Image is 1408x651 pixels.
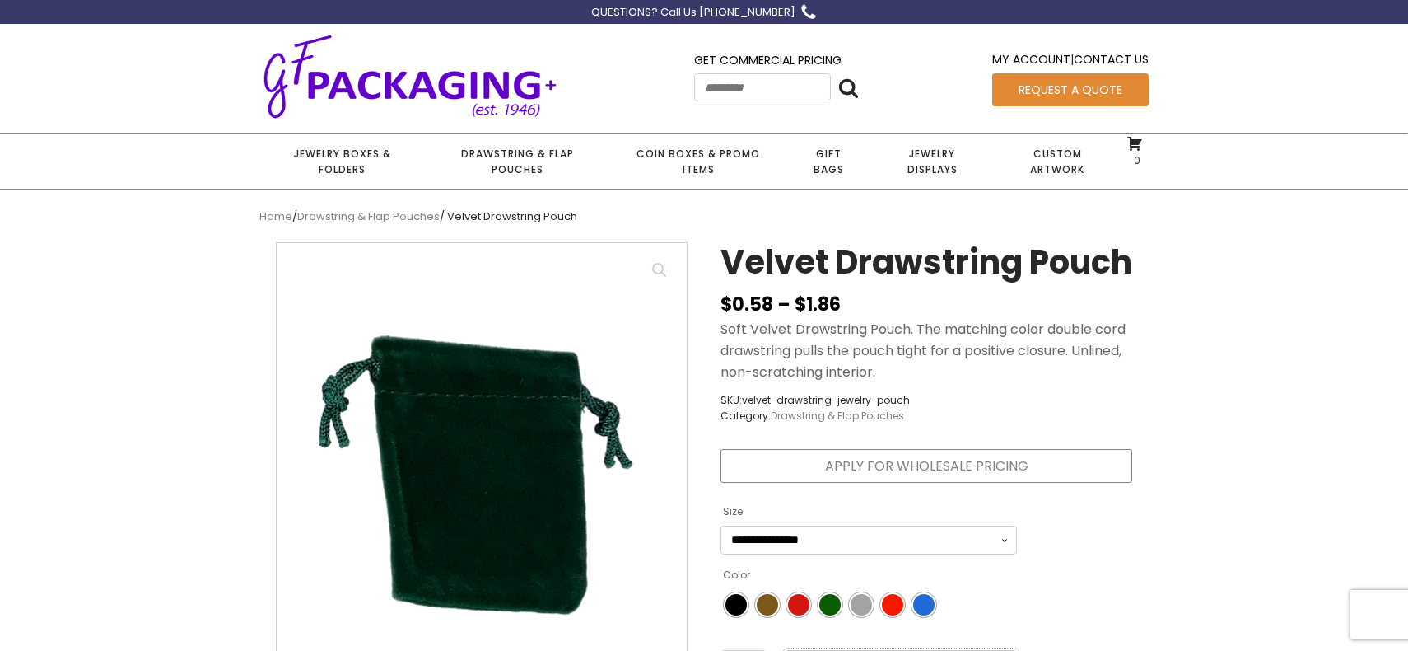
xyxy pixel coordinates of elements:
a: Drawstring & Flap Pouches [297,208,440,224]
bdi: 0.58 [720,292,773,317]
span: $ [720,292,732,317]
a: Drawstring & Flap Pouches [425,134,609,189]
ul: Color [720,589,1017,621]
a: Custom Artwork [993,134,1121,189]
span: Category: [720,408,910,424]
a: Apply for Wholesale Pricing [720,449,1132,484]
span: $ [795,292,806,317]
bdi: 1.86 [795,292,841,317]
img: GF Packaging + - Established 1946 [259,31,561,121]
span: – [777,292,790,317]
li: Grey [849,592,874,617]
a: Gift Bags [786,134,871,189]
nav: Breadcrumb [259,208,1149,226]
a: 0 [1126,135,1143,166]
div: QUESTIONS? Call Us [PHONE_NUMBER] [591,4,795,21]
span: 0 [1130,153,1140,167]
label: Size [723,499,743,525]
li: Brown [755,592,780,617]
span: velvet-drawstring-jewelry-pouch [742,393,910,407]
div: | [992,50,1149,73]
a: Get Commercial Pricing [694,52,842,68]
label: Color [723,562,750,588]
a: Home [259,208,292,224]
a: Drawstring & Flap Pouches [771,409,904,423]
li: Burgundy [786,592,811,617]
li: Black [724,592,748,617]
a: Request a Quote [992,73,1149,106]
a: Coin Boxes & Promo Items [610,134,786,189]
li: Red [880,592,905,617]
a: Contact Us [1074,51,1149,68]
p: Soft Velvet Drawstring Pouch. The matching color double cord drawstring pulls the pouch tight for... [720,319,1132,382]
a: My Account [992,51,1070,68]
a: Jewelry Boxes & Folders [259,134,425,189]
li: Royal Blue [911,592,936,617]
h1: Velvet Drawstring Pouch [720,242,1132,290]
span: SKU: [720,392,910,408]
a: Jewelry Displays [871,134,993,189]
li: Green [818,592,842,617]
a: View full-screen image gallery [645,255,674,285]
